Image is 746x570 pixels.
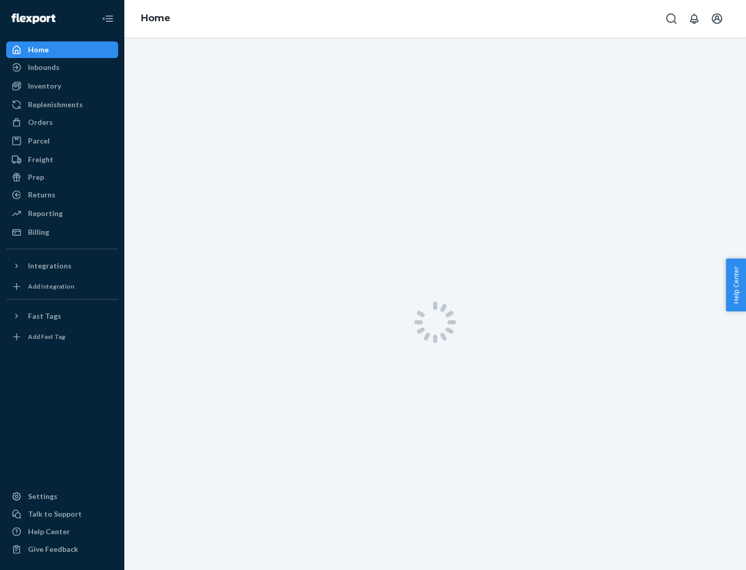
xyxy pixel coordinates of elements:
div: Freight [28,154,53,165]
div: Reporting [28,208,63,219]
div: Inventory [28,81,61,91]
div: Orders [28,117,53,127]
div: Replenishments [28,99,83,110]
div: Integrations [28,261,71,271]
div: Add Integration [28,282,74,291]
ol: breadcrumbs [133,4,179,34]
div: Talk to Support [28,509,82,519]
div: Settings [28,491,58,502]
a: Replenishments [6,96,118,113]
a: Inbounds [6,59,118,76]
button: Give Feedback [6,541,118,558]
a: Settings [6,488,118,505]
div: Home [28,45,49,55]
img: Flexport logo [11,13,55,24]
a: Add Integration [6,278,118,295]
button: Open Search Box [661,8,682,29]
button: Close Navigation [97,8,118,29]
button: Fast Tags [6,308,118,324]
a: Prep [6,169,118,186]
div: Give Feedback [28,544,78,554]
a: Freight [6,151,118,168]
div: Inbounds [28,62,60,73]
div: Help Center [28,526,70,537]
button: Integrations [6,258,118,274]
a: Talk to Support [6,506,118,522]
a: Orders [6,114,118,131]
a: Parcel [6,133,118,149]
a: Reporting [6,205,118,222]
a: Returns [6,187,118,203]
div: Billing [28,227,49,237]
a: Inventory [6,78,118,94]
a: Help Center [6,523,118,540]
div: Fast Tags [28,311,61,321]
a: Add Fast Tag [6,329,118,345]
div: Prep [28,172,44,182]
div: Parcel [28,136,50,146]
button: Help Center [726,259,746,311]
div: Returns [28,190,55,200]
button: Open notifications [684,8,705,29]
a: Home [6,41,118,58]
div: Add Fast Tag [28,332,65,341]
a: Home [141,12,170,24]
a: Billing [6,224,118,240]
button: Open account menu [707,8,727,29]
